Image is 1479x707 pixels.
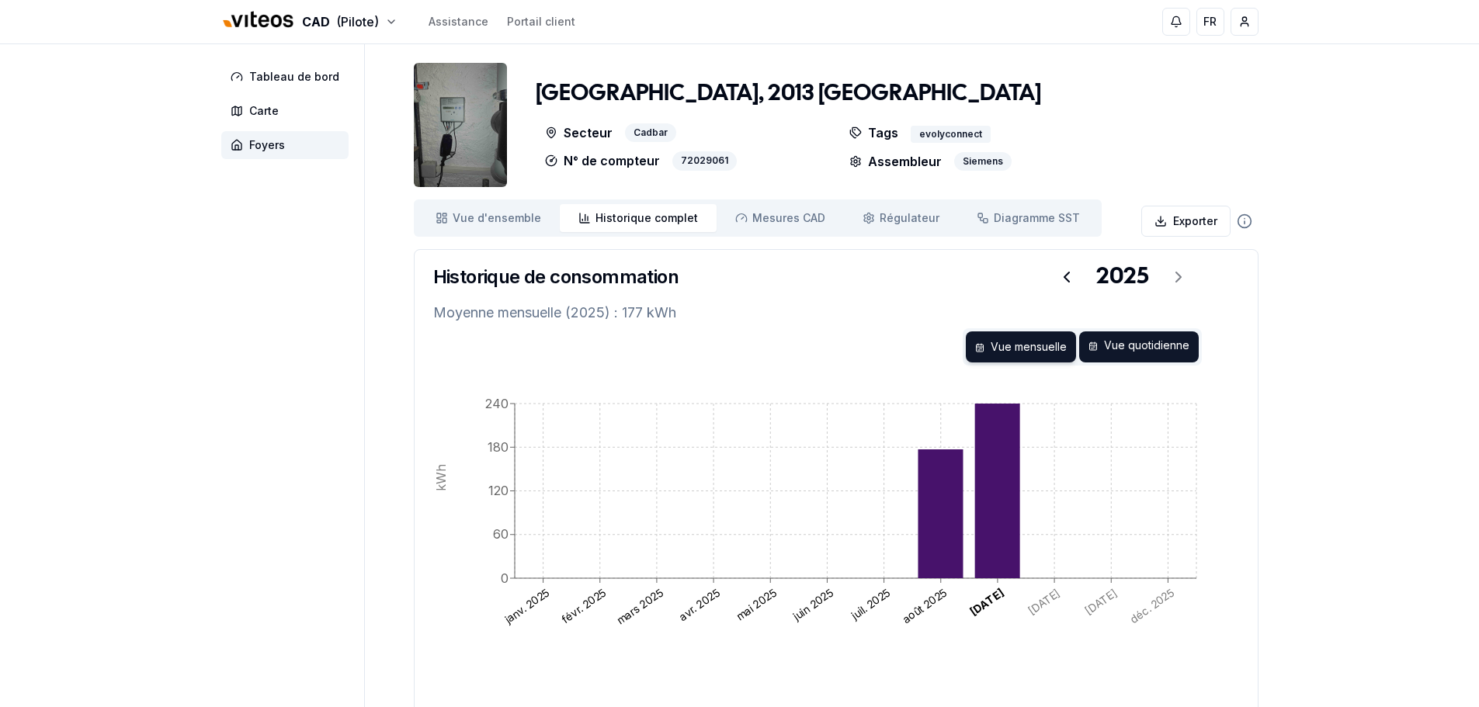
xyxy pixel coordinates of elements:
p: Assembleur [849,152,942,171]
a: Diagramme SST [958,204,1099,232]
p: Moyenne mensuelle (2025) : 177 kWh [433,302,1239,324]
span: FR [1203,14,1217,29]
img: unit Image [414,63,507,187]
p: N° de compteur [545,151,660,171]
img: Viteos - CAD Logo [221,2,296,39]
button: FR [1196,8,1224,36]
tspan: 180 [488,439,509,455]
span: Carte [249,103,279,119]
p: Secteur [545,123,613,143]
span: Mesures CAD [752,210,825,226]
a: Tableau de bord [221,63,355,91]
span: (Pilote) [336,12,379,31]
h1: [GEOGRAPHIC_DATA], 2013 [GEOGRAPHIC_DATA] [536,80,1041,108]
a: Foyers [221,131,355,159]
a: Portail client [507,14,575,29]
a: Régulateur [844,204,958,232]
a: Historique complet [560,204,717,232]
div: 72029061 [672,151,737,171]
span: Historique complet [595,210,698,226]
a: Assistance [429,14,488,29]
button: CAD(Pilote) [221,5,398,39]
div: Cadbar [625,123,676,143]
a: Vue d'ensemble [417,204,560,232]
text: août 2025 [899,586,949,626]
div: Vue mensuelle [966,331,1076,362]
div: Siemens [954,152,1012,171]
tspan: 0 [501,570,509,586]
button: Exporter [1141,206,1231,237]
a: Mesures CAD [717,204,844,232]
text: [DATE] [967,586,1005,619]
span: Foyers [249,137,285,153]
div: evolyconnect [911,126,991,143]
a: Carte [221,97,355,125]
div: Vue quotidienne [1079,331,1199,362]
h3: Historique de consommation [433,265,679,289]
tspan: 60 [493,526,509,542]
span: Tableau de bord [249,69,339,85]
p: Tags [849,123,898,143]
div: 2025 [1096,263,1149,291]
tspan: kWh [432,464,448,491]
span: Diagramme SST [994,210,1080,226]
span: Vue d'ensemble [453,210,541,226]
tspan: 240 [485,396,509,411]
tspan: 120 [488,483,509,498]
span: Régulateur [880,210,939,226]
span: CAD [302,12,330,31]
